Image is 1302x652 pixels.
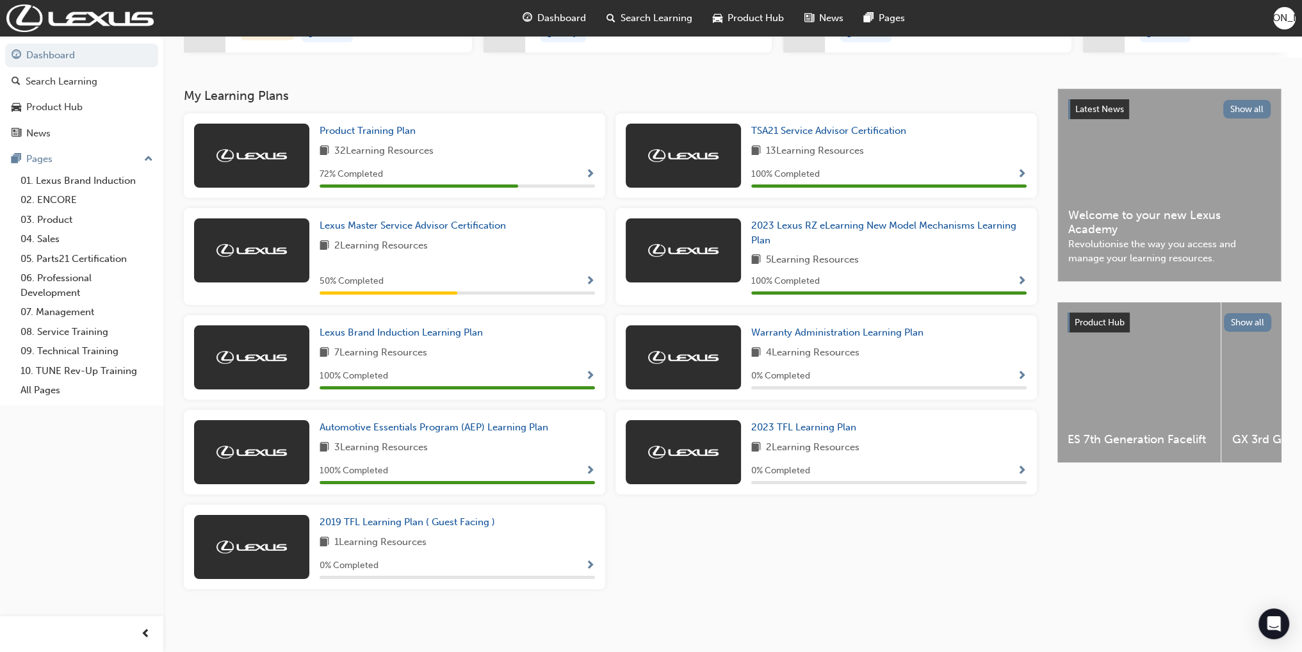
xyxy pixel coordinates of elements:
[1075,104,1124,115] span: Latest News
[5,147,158,171] button: Pages
[728,11,784,26] span: Product Hub
[751,252,761,268] span: book-icon
[320,515,500,530] a: 2019 TFL Learning Plan ( Guest Facing )
[751,420,861,435] a: 2023 TFL Learning Plan
[585,368,595,384] button: Show Progress
[320,535,329,551] span: book-icon
[751,143,761,159] span: book-icon
[864,10,874,26] span: pages-icon
[6,4,154,32] img: Trak
[141,626,151,642] span: prev-icon
[766,345,859,361] span: 4 Learning Resources
[334,238,428,254] span: 2 Learning Resources
[320,421,548,433] span: Automotive Essentials Program (AEP) Learning Plan
[621,11,692,26] span: Search Learning
[1017,371,1027,382] span: Show Progress
[1017,368,1027,384] button: Show Progress
[596,5,703,31] a: search-iconSearch Learning
[512,5,596,31] a: guage-iconDashboard
[1017,167,1027,183] button: Show Progress
[320,369,388,384] span: 100 % Completed
[12,50,21,61] span: guage-icon
[585,169,595,181] span: Show Progress
[216,149,287,162] img: Trak
[15,322,158,342] a: 08. Service Training
[751,325,929,340] a: Warranty Administration Learning Plan
[1057,302,1221,462] a: ES 7th Generation Facelift
[15,268,158,302] a: 06. Professional Development
[320,124,421,138] a: Product Training Plan
[320,325,488,340] a: Lexus Brand Induction Learning Plan
[794,5,854,31] a: news-iconNews
[751,218,1027,247] a: 2023 Lexus RZ eLearning New Model Mechanisms Learning Plan
[12,154,21,165] span: pages-icon
[12,102,21,113] span: car-icon
[15,229,158,249] a: 04. Sales
[1017,466,1027,477] span: Show Progress
[751,124,911,138] a: TSA21 Service Advisor Certification
[751,464,810,478] span: 0 % Completed
[334,345,427,361] span: 7 Learning Resources
[713,10,722,26] span: car-icon
[819,11,843,26] span: News
[5,41,158,147] button: DashboardSearch LearningProduct HubNews
[5,70,158,94] a: Search Learning
[1224,313,1272,332] button: Show all
[585,276,595,288] span: Show Progress
[26,126,51,141] div: News
[648,149,719,162] img: Trak
[26,74,97,89] div: Search Learning
[585,463,595,479] button: Show Progress
[1223,100,1271,118] button: Show all
[766,440,859,456] span: 2 Learning Resources
[15,210,158,230] a: 03. Product
[537,11,586,26] span: Dashboard
[1273,7,1296,29] button: [PERSON_NAME]
[320,274,384,289] span: 50 % Completed
[606,10,615,26] span: search-icon
[216,244,287,257] img: Trak
[1068,313,1271,333] a: Product HubShow all
[320,220,506,231] span: Lexus Master Service Advisor Certification
[320,238,329,254] span: book-icon
[1017,276,1027,288] span: Show Progress
[523,10,532,26] span: guage-icon
[15,171,158,191] a: 01. Lexus Brand Induction
[320,558,378,573] span: 0 % Completed
[334,440,428,456] span: 3 Learning Resources
[5,122,158,145] a: News
[144,151,153,168] span: up-icon
[1068,237,1271,266] span: Revolutionise the way you access and manage your learning resources.
[320,125,416,136] span: Product Training Plan
[1017,273,1027,289] button: Show Progress
[15,249,158,269] a: 05. Parts21 Certification
[216,446,287,459] img: Trak
[1068,99,1271,120] a: Latest NewsShow all
[1068,208,1271,237] span: Welcome to your new Lexus Academy
[320,516,495,528] span: 2019 TFL Learning Plan ( Guest Facing )
[879,11,905,26] span: Pages
[184,88,1037,103] h3: My Learning Plans
[320,420,553,435] a: Automotive Essentials Program (AEP) Learning Plan
[320,345,329,361] span: book-icon
[804,10,814,26] span: news-icon
[320,327,483,338] span: Lexus Brand Induction Learning Plan
[585,371,595,382] span: Show Progress
[766,143,864,159] span: 13 Learning Resources
[751,274,820,289] span: 100 % Completed
[26,152,53,167] div: Pages
[334,535,427,551] span: 1 Learning Resources
[648,446,719,459] img: Trak
[751,440,761,456] span: book-icon
[15,361,158,381] a: 10. TUNE Rev-Up Training
[15,341,158,361] a: 09. Technical Training
[585,273,595,289] button: Show Progress
[751,167,820,182] span: 100 % Completed
[766,252,859,268] span: 5 Learning Resources
[26,100,83,115] div: Product Hub
[15,302,158,322] a: 07. Management
[5,95,158,119] a: Product Hub
[334,143,434,159] span: 32 Learning Resources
